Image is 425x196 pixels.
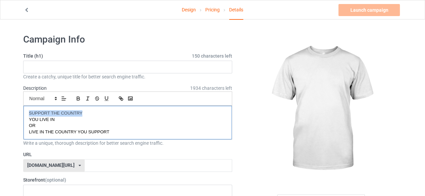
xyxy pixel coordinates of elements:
[29,117,55,122] span: YOU LIVE IN
[23,73,232,80] div: Create a catchy, unique title for better search engine traffic.
[29,111,82,116] span: SUPPORT THE COUNTRY
[190,85,232,91] span: 1934 characters left
[23,177,232,183] label: Storefront
[45,177,66,183] span: (optional)
[23,34,232,46] h1: Campaign Info
[23,53,232,59] label: Title (h1)
[182,0,196,19] a: Design
[29,129,109,134] span: LIVE IN THE COUNTRY YOU SUPPORT
[192,53,232,59] span: 150 characters left
[205,0,220,19] a: Pricing
[23,140,232,146] div: Write a unique, thorough description for better search engine traffic.
[23,85,47,91] label: Description
[27,163,75,168] div: [DOMAIN_NAME][URL]
[29,123,36,128] span: OR
[23,151,232,158] label: URL
[229,0,243,20] div: Details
